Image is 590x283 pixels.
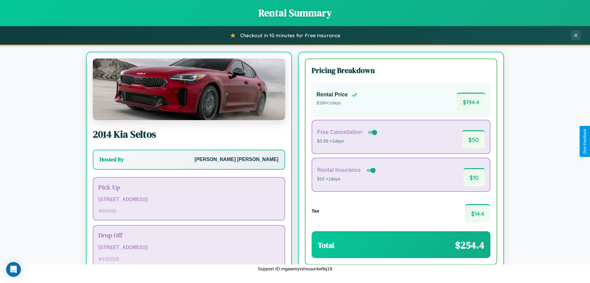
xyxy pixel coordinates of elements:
span: $ 194.4 [457,93,486,111]
p: 4 / 10 / 2026 [98,255,280,263]
p: $10 × 1 days [317,175,377,183]
span: $ 14.4 [465,204,490,222]
div: Open Intercom Messenger [6,262,21,277]
span: $ 10 [463,168,485,186]
h4: Free Cancellation [317,129,362,135]
h2: 2014 Kia Seltos [93,127,285,141]
span: Checkout in 10 minutes for Free Insurance [240,32,340,38]
p: 4 / 9 / 2026 [98,207,280,215]
h3: Total [318,240,334,250]
h4: Tax [312,208,319,213]
div: Give Feedback [583,129,587,154]
p: $ 180 × 1 days [317,99,358,107]
h4: Rental Insurance [317,167,361,173]
span: $ 254.4 [455,238,484,252]
p: Support ID: mgawmyximuuur4w9q19 [258,265,332,273]
p: [STREET_ADDRESS] [98,243,280,252]
span: $ 50 [462,130,485,148]
h1: Rental Summary [6,6,584,20]
p: [STREET_ADDRESS] [98,195,280,204]
p: [PERSON_NAME] [PERSON_NAME] [195,155,278,164]
h3: Pick Up [98,183,280,192]
p: $3.99 × 1 days [317,137,378,145]
h3: Hosted By [100,156,124,163]
h3: Drop Off [98,231,280,240]
img: Kia Seltos [93,59,285,120]
h3: Pricing Breakdown [312,65,490,75]
h4: Rental Price [317,91,348,98]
